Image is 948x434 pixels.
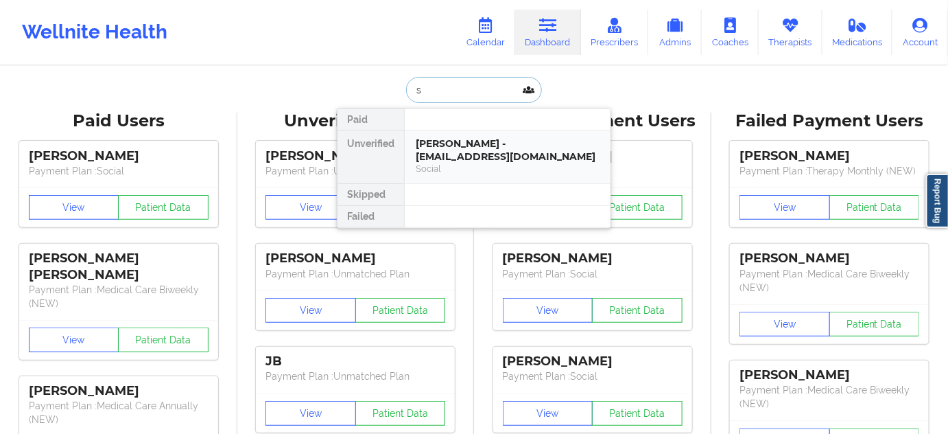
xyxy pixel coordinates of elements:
[337,184,404,206] div: Skipped
[416,137,600,163] div: [PERSON_NAME] - [EMAIL_ADDRESS][DOMAIN_NAME]
[29,251,209,282] div: [PERSON_NAME] [PERSON_NAME]
[10,111,228,132] div: Paid Users
[29,164,209,178] p: Payment Plan : Social
[503,298,593,323] button: View
[29,283,209,310] p: Payment Plan : Medical Care Biweekly (NEW)
[265,164,445,178] p: Payment Plan : Unmatched Plan
[829,312,920,336] button: Patient Data
[702,10,759,55] a: Coaches
[739,312,830,336] button: View
[739,195,830,220] button: View
[515,10,581,55] a: Dashboard
[29,195,119,220] button: View
[265,267,445,281] p: Payment Plan : Unmatched Plan
[265,354,445,369] div: JB
[592,195,683,220] button: Patient Data
[592,298,683,323] button: Patient Data
[581,10,649,55] a: Prescribers
[29,328,119,352] button: View
[739,383,919,411] p: Payment Plan : Medical Care Biweekly (NEW)
[829,195,920,220] button: Patient Data
[503,251,683,266] div: [PERSON_NAME]
[822,10,893,55] a: Medications
[721,111,939,132] div: Failed Payment Users
[739,267,919,295] p: Payment Plan : Medical Care Biweekly (NEW)
[337,130,404,184] div: Unverified
[355,401,446,426] button: Patient Data
[759,10,822,55] a: Therapists
[265,298,356,323] button: View
[503,267,683,281] p: Payment Plan : Social
[739,148,919,164] div: [PERSON_NAME]
[247,111,465,132] div: Unverified Users
[739,367,919,383] div: [PERSON_NAME]
[265,148,445,164] div: [PERSON_NAME]
[648,10,702,55] a: Admins
[29,148,209,164] div: [PERSON_NAME]
[118,328,209,352] button: Patient Data
[265,401,356,426] button: View
[739,164,919,178] p: Payment Plan : Therapy Monthly (NEW)
[265,195,356,220] button: View
[29,399,209,426] p: Payment Plan : Medical Care Annually (NEW)
[355,298,446,323] button: Patient Data
[265,369,445,383] p: Payment Plan : Unmatched Plan
[592,401,683,426] button: Patient Data
[337,108,404,130] div: Paid
[118,195,209,220] button: Patient Data
[416,163,600,174] div: Social
[503,354,683,369] div: [PERSON_NAME]
[456,10,515,55] a: Calendar
[739,251,919,266] div: [PERSON_NAME]
[337,206,404,228] div: Failed
[503,369,683,383] p: Payment Plan : Social
[265,251,445,266] div: [PERSON_NAME]
[892,10,948,55] a: Account
[29,383,209,399] div: [PERSON_NAME]
[503,401,593,426] button: View
[926,174,948,228] a: Report Bug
